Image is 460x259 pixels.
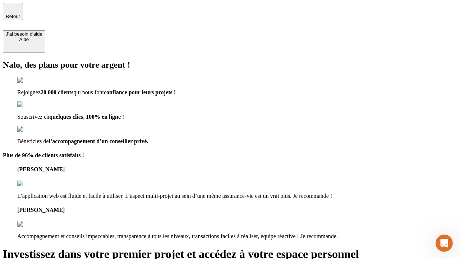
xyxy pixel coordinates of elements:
p: L’application web est fluide et facile à utiliser. L’aspect multi-projet au sein d’une même assur... [17,193,457,199]
span: qui nous font [73,89,103,95]
span: Rejoignez [17,89,41,95]
img: checkmark [17,77,48,83]
div: J’ai besoin d'aide [6,31,42,37]
h4: [PERSON_NAME] [17,166,457,173]
span: 20 000 clients [41,89,74,95]
span: Bénéficiez de [17,138,49,144]
span: Retour [6,14,20,19]
span: l’accompagnement d’un conseiller privé. [49,138,148,144]
h2: Nalo, des plans pour votre argent ! [3,60,457,70]
button: J’ai besoin d'aideAide [3,30,45,53]
h4: [PERSON_NAME] [17,207,457,213]
h4: Plus de 96% de clients satisfaits ! [3,152,457,159]
img: reviews stars [17,221,53,227]
img: checkmark [17,126,48,132]
iframe: Intercom live chat [436,235,453,252]
img: checkmark [17,101,48,108]
span: confiance pour leurs projets ! [104,89,176,95]
div: Aide [6,37,42,42]
span: quelques clics, 100% en ligne ! [49,114,124,120]
span: Souscrivez en [17,114,49,120]
p: Accompagnement et conseils impeccables, transparence à tous les niveaux, transactions faciles à r... [17,233,457,240]
button: Retour [3,3,23,20]
img: reviews stars [17,181,53,187]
